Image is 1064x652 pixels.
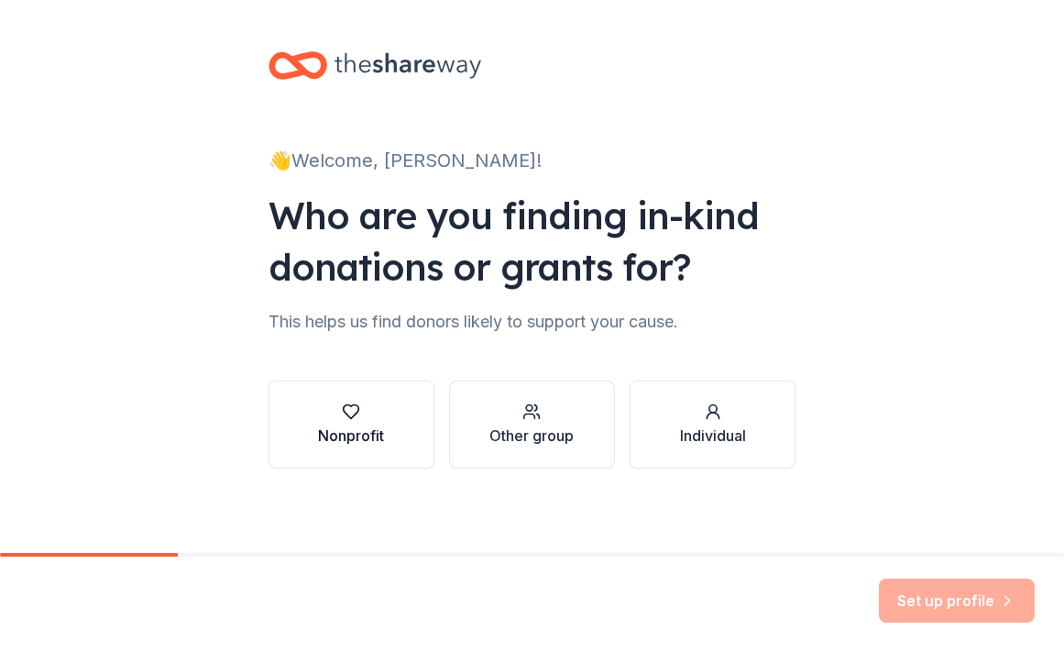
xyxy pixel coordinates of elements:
[318,425,384,447] div: Nonprofit
[489,425,574,447] div: Other group
[269,307,796,337] div: This helps us find donors likely to support your cause.
[680,425,746,447] div: Individual
[269,190,796,293] div: Who are you finding in-kind donations or grants for?
[269,381,434,469] button: Nonprofit
[269,146,796,175] div: 👋 Welcome, [PERSON_NAME]!
[630,381,795,469] button: Individual
[449,381,615,469] button: Other group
